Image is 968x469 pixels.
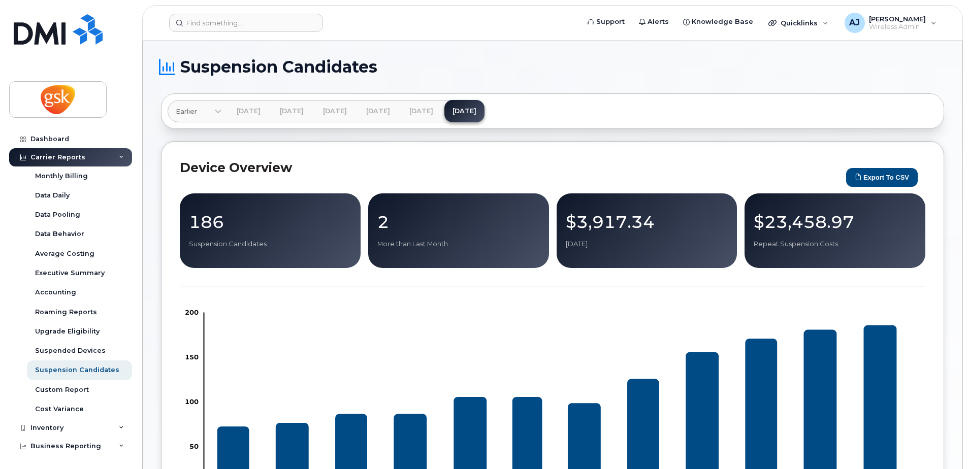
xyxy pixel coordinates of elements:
[358,100,398,122] a: [DATE]
[168,100,221,122] a: Earlier
[189,443,199,451] tspan: 50
[185,397,199,406] tspan: 100
[176,107,197,116] span: Earlier
[401,100,441,122] a: [DATE]
[180,160,841,175] h2: Device Overview
[315,100,355,122] a: [DATE]
[185,308,199,316] tspan: 200
[185,353,199,361] tspan: 150
[189,240,351,249] p: Suspension Candidates
[377,213,540,231] p: 2
[566,240,728,249] p: [DATE]
[566,213,728,231] p: $3,917.34
[272,100,312,122] a: [DATE]
[229,100,269,122] a: [DATE]
[444,100,485,122] a: [DATE]
[180,59,377,75] span: Suspension Candidates
[754,240,916,249] p: Repeat Suspension Costs
[846,168,918,187] button: Export to CSV
[754,213,916,231] p: $23,458.97
[377,240,540,249] p: More than Last Month
[189,213,351,231] p: 186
